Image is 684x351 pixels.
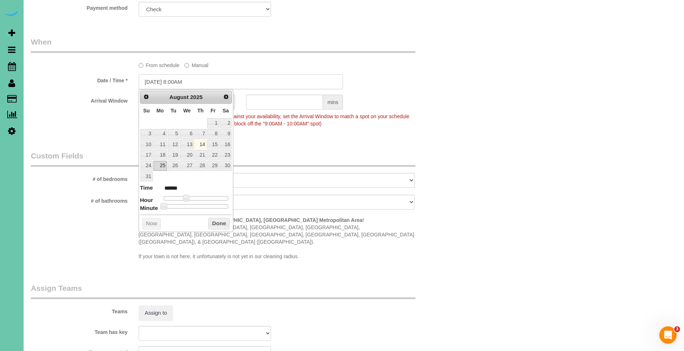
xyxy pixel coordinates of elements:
a: 29 [207,161,219,171]
span: To make this booking count against your availability, set the Arrival Window to match a spot on y... [139,113,410,127]
span: Friday [210,108,216,113]
label: Arrival Window [25,95,133,104]
span: Prev [143,94,149,100]
button: Assign to [139,305,173,321]
iframe: Intercom live chat [659,326,677,344]
a: 17 [140,150,153,160]
a: 26 [168,161,179,171]
a: 2 [220,118,232,128]
label: Manual [184,59,208,69]
a: 31 [140,172,153,181]
a: 10 [140,140,153,149]
span: 2025 [190,94,202,100]
a: 16 [220,140,232,149]
a: 6 [180,129,194,139]
button: Now [142,218,161,230]
a: 1 [207,118,219,128]
dt: Hour [140,196,153,205]
label: Date / Time * [25,74,133,84]
a: 3 [140,129,153,139]
a: 30 [220,161,232,171]
a: 19 [168,150,179,160]
a: 23 [220,150,232,160]
dt: Time [140,184,153,193]
span: Tuesday [171,108,176,113]
span: Next [223,94,229,100]
p: [GEOGRAPHIC_DATA], [GEOGRAPHIC_DATA], [GEOGRAPHIC_DATA], [GEOGRAPHIC_DATA], [GEOGRAPHIC_DATA], [G... [139,216,415,260]
span: Saturday [222,108,229,113]
span: Sunday [143,108,150,113]
img: Automaid Logo [4,7,19,17]
label: From schedule [139,59,180,69]
a: 8 [207,129,219,139]
dt: Minute [140,204,158,213]
a: 12 [168,140,179,149]
input: From schedule [139,63,143,68]
a: 20 [180,150,194,160]
span: 3 [674,326,680,332]
a: Prev [141,92,151,102]
a: 14 [194,140,206,149]
a: 11 [153,140,167,149]
a: 24 [140,161,153,171]
span: Thursday [197,108,204,113]
a: 15 [207,140,219,149]
a: 13 [180,140,194,149]
input: Manual [184,63,189,68]
a: 25 [153,161,167,171]
strong: WE PROUDLY SERVICE the [GEOGRAPHIC_DATA], [GEOGRAPHIC_DATA] Metropolitan Area! [139,217,364,223]
button: Done [208,218,230,230]
legend: Assign Teams [31,283,415,299]
span: Monday [156,108,164,113]
a: Next [221,92,231,102]
a: 22 [207,150,219,160]
input: MM/DD/YYYY HH:MM [139,74,343,89]
label: Team has key [25,326,133,336]
a: 9 [220,129,232,139]
a: 28 [194,161,206,171]
span: August [169,94,189,100]
label: Teams [25,305,133,315]
label: # of bathrooms [25,195,133,205]
span: mins [323,95,343,110]
a: 4 [153,129,167,139]
legend: When [31,37,415,53]
a: 27 [180,161,194,171]
legend: Custom Fields [31,150,415,167]
span: Wednesday [183,108,191,113]
a: 21 [194,150,206,160]
a: 5 [168,129,179,139]
a: 18 [153,150,167,160]
label: Payment method [25,2,133,12]
label: # of bedrooms [25,173,133,183]
a: 7 [194,129,206,139]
